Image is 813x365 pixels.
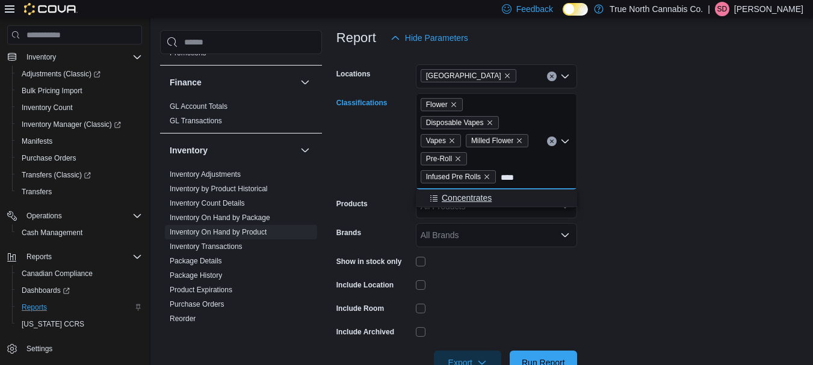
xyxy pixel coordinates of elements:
[504,72,511,79] button: Remove Ottawa from selection in this group
[442,192,492,204] span: Concentrates
[610,2,703,16] p: True North Cannabis Co.
[22,50,61,64] button: Inventory
[22,86,82,96] span: Bulk Pricing Import
[2,207,147,224] button: Operations
[421,98,463,111] span: Flower
[22,341,142,356] span: Settings
[170,102,227,111] a: GL Account Totals
[170,76,295,88] button: Finance
[547,136,557,146] button: Clear input
[547,72,557,81] button: Clear input
[734,2,803,16] p: [PERSON_NAME]
[426,99,448,111] span: Flower
[170,117,222,125] a: GL Transactions
[22,120,121,129] span: Inventory Manager (Classic)
[17,151,142,165] span: Purchase Orders
[170,184,268,194] span: Inventory by Product Historical
[298,143,312,158] button: Inventory
[2,340,147,357] button: Settings
[17,266,97,281] a: Canadian Compliance
[421,152,467,165] span: Pre-Roll
[17,185,57,199] a: Transfers
[12,183,147,200] button: Transfers
[170,242,243,251] a: Inventory Transactions
[12,99,147,116] button: Inventory Count
[563,3,588,16] input: Dark Mode
[560,230,570,240] button: Open list of options
[22,250,142,264] span: Reports
[17,134,142,149] span: Manifests
[170,116,222,126] span: GL Transactions
[17,185,142,199] span: Transfers
[26,211,62,221] span: Operations
[26,344,52,354] span: Settings
[426,117,484,129] span: Disposable Vapes
[421,69,516,82] span: Ottawa
[170,198,245,208] span: Inventory Count Details
[426,171,481,183] span: Infused Pre Rolls
[170,144,295,156] button: Inventory
[466,134,529,147] span: Milled Flower
[17,151,81,165] a: Purchase Orders
[22,228,82,238] span: Cash Management
[17,168,96,182] a: Transfers (Classic)
[336,280,394,290] label: Include Location
[170,257,222,265] a: Package Details
[426,70,501,82] span: [GEOGRAPHIC_DATA]
[17,283,142,298] span: Dashboards
[22,319,84,329] span: [US_STATE] CCRS
[170,314,196,323] a: Reorder
[17,84,142,98] span: Bulk Pricing Import
[170,170,241,179] a: Inventory Adjustments
[17,67,142,81] span: Adjustments (Classic)
[22,69,100,79] span: Adjustments (Classic)
[22,209,67,223] button: Operations
[17,117,142,132] span: Inventory Manager (Classic)
[170,314,196,324] span: Reorder
[17,134,57,149] a: Manifests
[708,2,710,16] p: |
[170,286,232,294] a: Product Expirations
[170,228,267,236] a: Inventory On Hand by Product
[405,32,468,44] span: Hide Parameters
[336,257,402,266] label: Show in stock only
[336,98,388,108] label: Classifications
[17,225,87,240] a: Cash Management
[22,342,57,356] a: Settings
[336,304,384,313] label: Include Room
[12,316,147,333] button: [US_STATE] CCRS
[160,99,322,133] div: Finance
[17,317,89,331] a: [US_STATE] CCRS
[560,136,570,146] button: Close list of options
[17,317,142,331] span: Washington CCRS
[170,285,232,295] span: Product Expirations
[421,116,499,129] span: Disposable Vapes
[416,189,577,207] div: Choose from the following options
[160,167,322,345] div: Inventory
[516,3,553,15] span: Feedback
[336,327,394,337] label: Include Archived
[26,52,56,62] span: Inventory
[298,75,312,90] button: Finance
[170,299,224,309] span: Purchase Orders
[2,248,147,265] button: Reports
[170,76,202,88] h3: Finance
[170,242,243,251] span: Inventory Transactions
[22,209,142,223] span: Operations
[336,199,368,209] label: Products
[17,300,52,314] a: Reports
[22,50,142,64] span: Inventory
[336,69,371,79] label: Locations
[448,137,456,144] button: Remove Vapes from selection in this group
[516,137,523,144] button: Remove Milled Flower from selection in this group
[560,72,570,81] button: Open list of options
[486,119,493,126] button: Remove Disposable Vapes from selection in this group
[421,134,461,147] span: Vapes
[416,189,577,207] button: Concentrates
[17,100,142,115] span: Inventory Count
[336,31,376,45] h3: Report
[12,116,147,133] a: Inventory Manager (Classic)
